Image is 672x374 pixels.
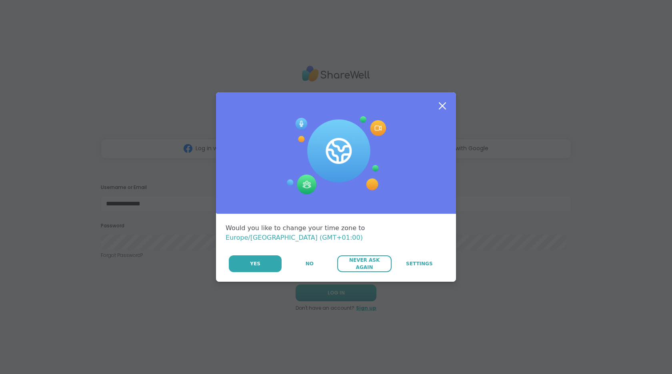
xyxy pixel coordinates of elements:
button: No [282,255,336,272]
div: Would you like to change your time zone to [226,223,446,243]
span: Never Ask Again [341,257,387,271]
button: Never Ask Again [337,255,391,272]
img: Session Experience [286,116,386,195]
button: Yes [229,255,282,272]
span: Yes [250,260,260,267]
span: Settings [406,260,433,267]
span: No [306,260,314,267]
span: Europe/[GEOGRAPHIC_DATA] (GMT+01:00) [226,234,363,241]
a: Settings [392,255,446,272]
